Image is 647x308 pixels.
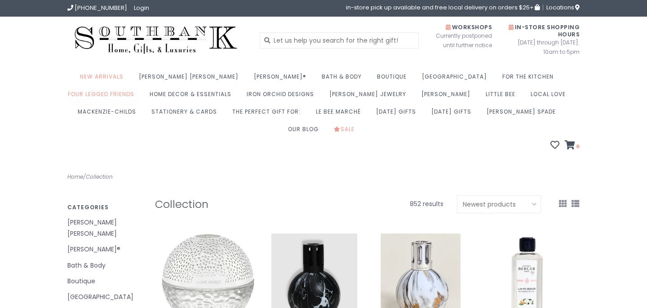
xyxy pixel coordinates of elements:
[67,291,142,303] a: [GEOGRAPHIC_DATA]
[487,106,560,123] a: [PERSON_NAME] Spade
[509,23,580,38] span: In-Store Shopping Hours
[67,260,142,271] a: Bath & Body
[67,204,142,210] h3: Categories
[139,70,243,88] a: [PERSON_NAME] [PERSON_NAME]
[86,173,113,180] a: Collection
[61,172,323,182] div: /
[232,106,305,123] a: The perfect gift for:
[67,244,142,255] a: [PERSON_NAME]®
[410,199,443,208] span: 852 results
[247,88,319,106] a: Iron Orchid Designs
[67,23,244,57] img: Southbank Gift Company -- Home, Gifts, and Luxuries
[288,123,323,141] a: Our Blog
[502,70,558,88] a: For the Kitchen
[575,143,580,150] span: 0
[346,4,540,10] span: in-store pick up available and free local delivery on orders $25+
[425,31,492,50] span: Currently postponed until further notice
[446,23,492,31] span: Workshops
[80,70,128,88] a: New Arrivals
[67,217,142,239] a: [PERSON_NAME] [PERSON_NAME]
[505,38,580,57] span: [DATE] through [DATE]: 10am to 5pm
[531,88,570,106] a: Local Love
[565,141,580,150] a: 0
[377,70,411,88] a: Boutique
[68,88,139,106] a: Four Legged Friends
[329,88,411,106] a: [PERSON_NAME] Jewelry
[67,4,127,12] a: [PHONE_NUMBER]
[546,3,580,12] span: Locations
[67,276,142,287] a: Boutique
[150,88,236,106] a: Home Decor & Essentials
[421,88,475,106] a: [PERSON_NAME]
[431,106,476,123] a: [DATE] Gifts
[316,106,365,123] a: Le Bee Marché
[334,123,359,141] a: Sale
[155,198,345,210] h1: Collection
[376,106,421,123] a: [DATE] Gifts
[260,32,419,48] input: Let us help you search for the right gift!
[254,70,311,88] a: [PERSON_NAME]®
[422,70,492,88] a: [GEOGRAPHIC_DATA]
[67,173,83,180] a: Home
[78,106,141,123] a: MacKenzie-Childs
[486,88,520,106] a: Little Bee
[543,4,580,10] a: Locations
[151,106,222,123] a: Stationery & Cards
[134,4,149,12] a: Login
[75,4,127,12] span: [PHONE_NUMBER]
[322,70,366,88] a: Bath & Body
